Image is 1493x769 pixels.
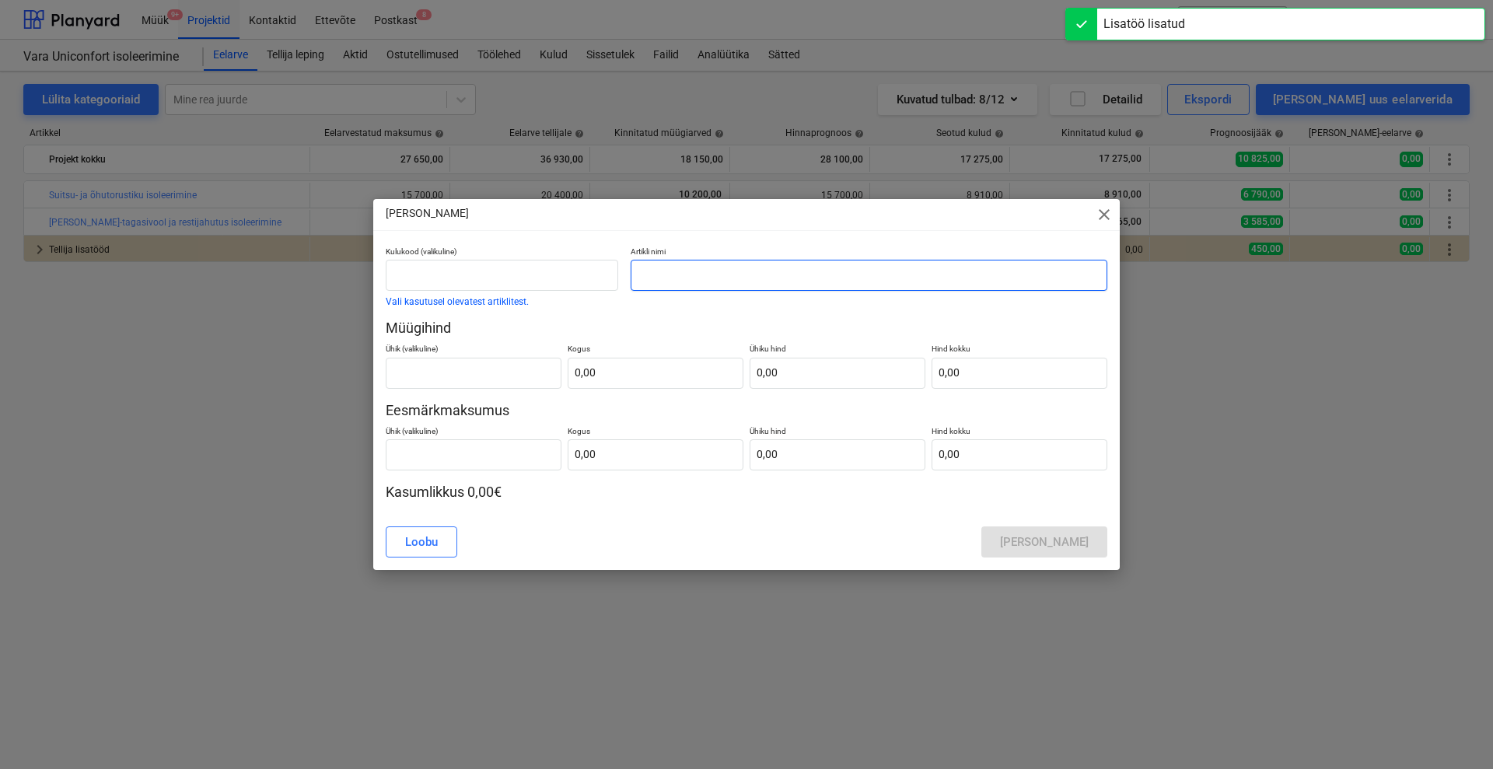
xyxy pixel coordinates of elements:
[386,297,529,306] button: Vali kasutusel olevatest artiklitest.
[386,205,469,222] p: [PERSON_NAME]
[386,401,1107,420] p: Eesmärkmaksumus
[1095,205,1114,224] span: close
[568,344,743,357] p: Kogus
[386,344,561,357] p: Ühik (valikuline)
[631,246,1107,260] p: Artikli nimi
[568,426,743,439] p: Kogus
[932,426,1107,439] p: Hind kokku
[386,483,1107,502] p: Kasumlikkus 0,00€
[386,246,618,260] p: Kulukood (valikuline)
[750,426,925,439] p: Ühiku hind
[750,344,925,357] p: Ühiku hind
[405,532,438,552] div: Loobu
[1103,15,1185,33] div: Lisatöö lisatud
[932,344,1107,357] p: Hind kokku
[386,319,1107,337] p: Müügihind
[386,426,561,439] p: Ühik (valikuline)
[386,526,457,558] button: Loobu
